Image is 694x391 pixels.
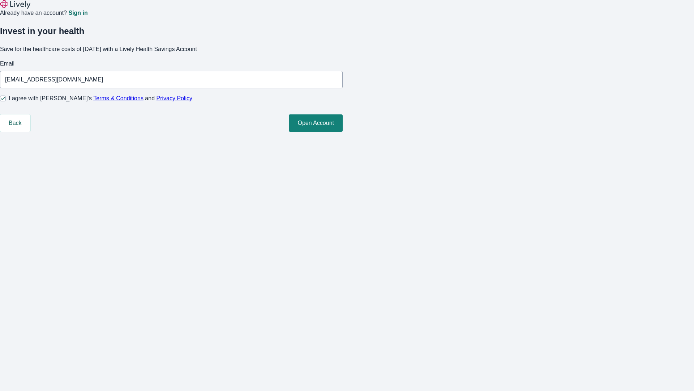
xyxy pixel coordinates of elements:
a: Sign in [68,10,87,16]
a: Privacy Policy [157,95,193,101]
span: I agree with [PERSON_NAME]’s and [9,94,192,103]
button: Open Account [289,114,343,132]
a: Terms & Conditions [93,95,143,101]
